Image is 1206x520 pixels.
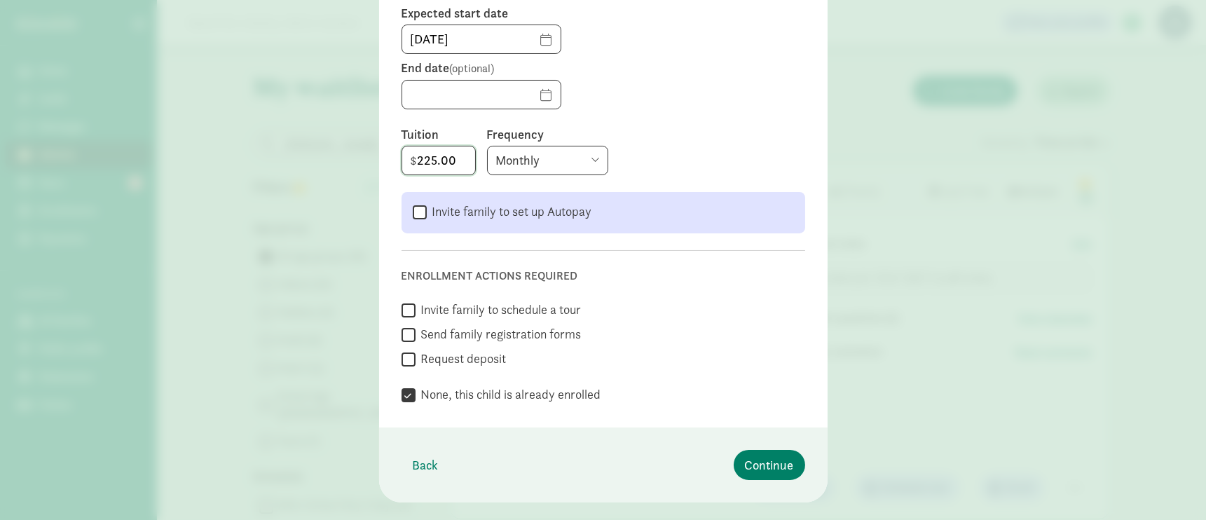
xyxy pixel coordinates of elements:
span: (optional) [450,61,495,76]
label: None, this child is already enrolled [416,386,601,403]
label: Tuition [402,126,476,143]
input: 0.00 [402,146,475,175]
iframe: Chat Widget [1136,453,1206,520]
button: Back [402,450,450,480]
label: Request deposit [416,350,507,367]
label: Send family registration forms [416,326,582,343]
label: Expected start date [402,5,805,22]
button: Continue [734,450,805,480]
span: Back [413,456,439,474]
label: Invite family to schedule a tour [416,301,582,318]
label: Invite family to set up Autopay [427,203,592,220]
label: End date [402,60,805,77]
label: Frequency [487,126,805,143]
div: Enrollment actions required [402,268,805,285]
span: Continue [745,456,794,474]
